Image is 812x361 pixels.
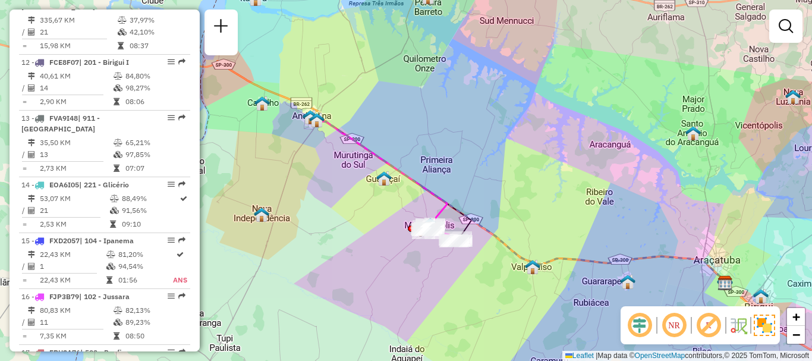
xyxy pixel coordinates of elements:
[79,292,130,301] span: | 102 - Jussara
[80,236,134,245] span: | 104 - Ipanema
[49,58,79,67] span: FCE8F07
[39,305,113,316] td: 80,83 KM
[39,205,109,216] td: 21
[114,84,122,92] i: % de utilização da cubagem
[21,82,27,94] td: /
[28,251,35,258] i: Distância Total
[125,137,185,149] td: 65,21%
[129,14,185,26] td: 37,97%
[28,17,35,24] i: Distância Total
[562,351,812,361] div: Map data © contributors,© 2025 TomTom, Microsoft
[49,292,79,301] span: FJP3B79
[125,82,185,94] td: 98,27%
[787,326,805,344] a: Zoom out
[178,293,185,300] em: Rota exportada
[121,205,179,216] td: 91,56%
[114,73,122,80] i: % de utilização do peso
[39,137,113,149] td: 35,50 KM
[178,181,185,188] em: Rota exportada
[39,70,113,82] td: 40,61 KM
[21,205,27,216] td: /
[114,307,122,314] i: % de utilização do peso
[39,96,113,108] td: 2,90 KM
[106,251,115,258] i: % de utilização do peso
[753,288,769,304] img: BIRIGUI
[49,348,80,357] span: EPU2A76
[21,114,100,133] span: | 911 - [GEOGRAPHIC_DATA]
[172,274,188,286] td: ANS
[168,293,175,300] em: Opções
[423,217,438,233] img: MIRANDÓPOLIS
[79,180,129,189] span: | 221 - Glicério
[787,308,805,326] a: Zoom in
[178,237,185,244] em: Rota exportada
[785,89,801,105] img: NOVA LUZITÂNIA
[685,125,701,141] img: SANT. ANTÔNIO DO ARACANGUÁ
[28,319,35,326] i: Total de Atividades
[106,263,115,270] i: % de utilização da cubagem
[114,151,122,158] i: % de utilização da cubagem
[729,316,748,335] img: Fluxo de ruas
[118,274,172,286] td: 01:56
[635,351,685,360] a: OpenStreetMap
[254,96,270,111] img: CASTILHO
[21,292,130,301] span: 16 -
[525,259,540,275] img: VALPARAISO
[39,260,106,272] td: 1
[21,260,27,272] td: /
[21,26,27,38] td: /
[79,58,129,67] span: | 201 - Birigui I
[660,311,688,340] span: Ocultar NR
[28,73,35,80] i: Distância Total
[49,236,80,245] span: FXD2057
[39,162,113,174] td: 2,73 KM
[114,139,122,146] i: % de utilização do peso
[717,275,733,291] img: CDD Araçatuba
[28,207,35,214] i: Total de Atividades
[49,180,79,189] span: EOA6I05
[121,193,179,205] td: 88,49%
[39,193,109,205] td: 53,07 KM
[39,82,113,94] td: 14
[114,98,119,105] i: Tempo total em rota
[118,249,172,260] td: 81,20%
[125,316,185,328] td: 89,23%
[39,316,113,328] td: 11
[118,260,172,272] td: 94,54%
[21,96,27,108] td: =
[21,330,27,342] td: =
[774,14,798,38] a: Exibir filtros
[39,40,117,52] td: 15,98 KM
[125,162,185,174] td: 07:07
[125,149,185,161] td: 97,85%
[28,151,35,158] i: Total de Atividades
[21,316,27,328] td: /
[110,195,119,202] i: % de utilização do peso
[21,162,27,174] td: =
[792,309,800,324] span: +
[694,311,723,340] span: Exibir rótulo
[118,17,127,24] i: % de utilização do peso
[209,14,233,41] a: Nova sessão e pesquisa
[106,277,112,284] i: Tempo total em rota
[121,218,179,230] td: 09:10
[178,58,185,65] em: Rota exportada
[114,165,119,172] i: Tempo total em rota
[28,195,35,202] i: Distância Total
[168,237,175,244] em: Opções
[21,149,27,161] td: /
[180,195,187,202] i: Rota otimizada
[28,29,35,36] i: Total de Atividades
[39,149,113,161] td: 13
[125,330,185,342] td: 08:50
[254,207,269,222] img: NOVA INDEPEDÊNCIA
[28,84,35,92] i: Total de Atividades
[565,351,594,360] a: Leaflet
[125,70,185,82] td: 84,80%
[168,114,175,121] em: Opções
[309,112,325,128] img: PA - Andradina
[28,307,35,314] i: Distância Total
[21,180,129,189] span: 14 -
[21,40,27,52] td: =
[303,109,318,125] img: ANDRADINA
